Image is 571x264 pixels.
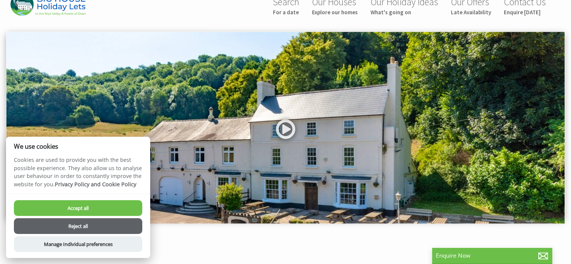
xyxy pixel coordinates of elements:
[14,236,142,252] button: Manage Individual preferences
[14,200,142,216] button: Accept all
[436,252,548,259] p: Enquire Now
[371,9,438,16] small: What's going on
[55,181,136,188] a: Privacy Policy and Cookie Policy
[312,9,358,16] small: Explore our homes
[6,156,150,194] p: Cookies are used to provide you with the best possible experience. They also allow us to analyse ...
[273,9,299,16] small: For a date
[451,9,491,16] small: Late Availability
[6,143,150,150] h2: We use cookies
[14,218,142,234] button: Reject all
[504,9,546,16] small: Enquire [DATE]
